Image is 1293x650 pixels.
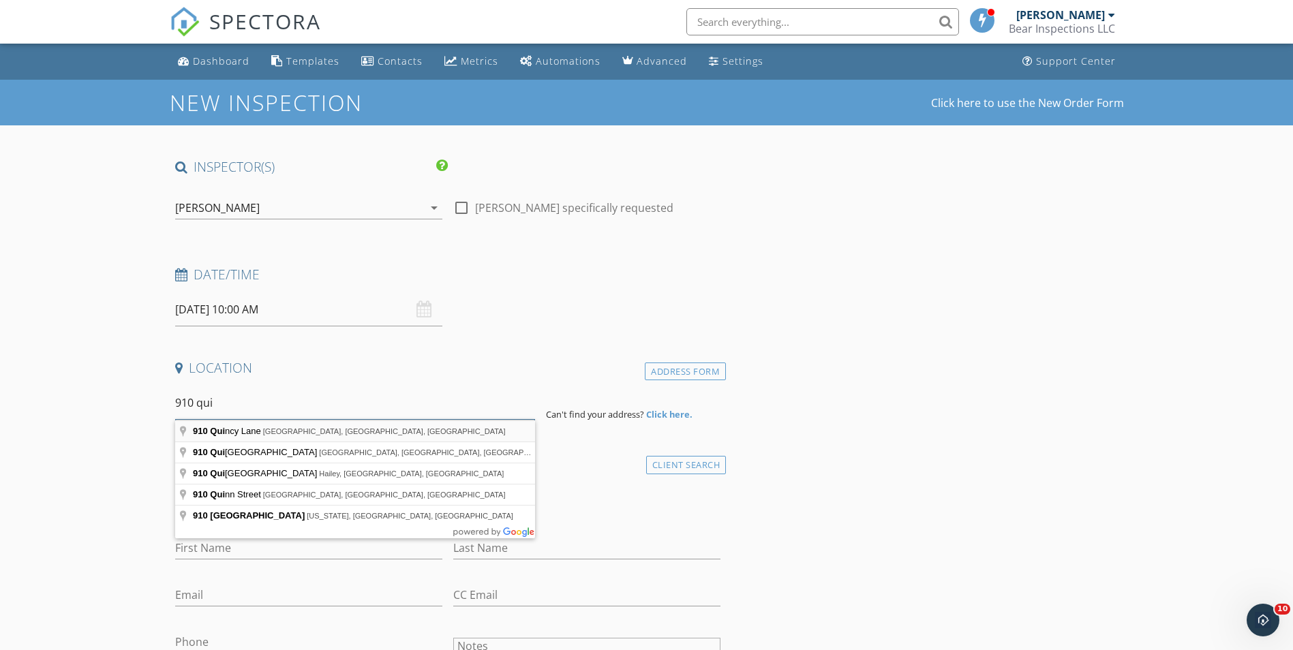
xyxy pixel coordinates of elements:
div: [PERSON_NAME] [1016,8,1105,22]
a: Dashboard [172,49,255,74]
div: [PERSON_NAME] [175,202,260,214]
span: Qui [210,447,225,457]
span: [GEOGRAPHIC_DATA] [193,468,319,478]
i: arrow_drop_down [426,200,442,216]
span: 910 [193,510,208,521]
img: The Best Home Inspection Software - Spectora [170,7,200,37]
a: Metrics [439,49,504,74]
a: Advanced [617,49,693,74]
span: SPECTORA [209,7,321,35]
a: Click here to use the New Order Form [931,97,1124,108]
h4: INSPECTOR(S) [175,158,448,176]
iframe: Intercom live chat [1247,604,1279,636]
span: nn Street [193,489,263,499]
div: Client Search [646,456,727,474]
span: Qui [210,468,225,478]
span: [GEOGRAPHIC_DATA] [193,447,319,457]
a: Templates [266,49,345,74]
h4: Date/Time [175,266,721,283]
a: SPECTORA [170,18,321,47]
div: Bear Inspections LLC [1009,22,1115,35]
div: Templates [286,55,339,67]
div: Dashboard [193,55,249,67]
span: 910 [193,468,208,478]
h4: Location [175,359,721,377]
input: Select date [175,293,442,326]
div: Automations [536,55,600,67]
div: Metrics [461,55,498,67]
div: Address Form [645,362,726,381]
span: [GEOGRAPHIC_DATA], [GEOGRAPHIC_DATA], [GEOGRAPHIC_DATA] [263,427,506,435]
a: Automations (Basic) [515,49,606,74]
div: Support Center [1036,55,1116,67]
span: Qui [210,426,225,436]
span: 910 [193,426,208,436]
span: Qui [210,489,225,499]
span: [GEOGRAPHIC_DATA], [GEOGRAPHIC_DATA], [GEOGRAPHIC_DATA] [319,448,562,456]
label: [PERSON_NAME] specifically requested [475,201,673,215]
a: Support Center [1017,49,1121,74]
span: 910 [193,447,208,457]
span: ncy Lane [193,426,263,436]
span: [US_STATE], [GEOGRAPHIC_DATA], [GEOGRAPHIC_DATA] [307,512,513,520]
span: [GEOGRAPHIC_DATA] [210,510,305,521]
span: Can't find your address? [546,408,644,420]
span: [GEOGRAPHIC_DATA], [GEOGRAPHIC_DATA], [GEOGRAPHIC_DATA] [263,491,506,499]
span: 910 [193,489,208,499]
input: Search everything... [686,8,959,35]
strong: Click here. [646,408,693,420]
input: Address Search [175,386,535,420]
div: Settings [722,55,763,67]
div: Contacts [378,55,423,67]
div: Advanced [637,55,687,67]
a: Settings [703,49,769,74]
a: Contacts [356,49,428,74]
span: 10 [1275,604,1290,615]
h1: New Inspection [170,91,472,114]
span: Hailey, [GEOGRAPHIC_DATA], [GEOGRAPHIC_DATA] [319,469,504,478]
